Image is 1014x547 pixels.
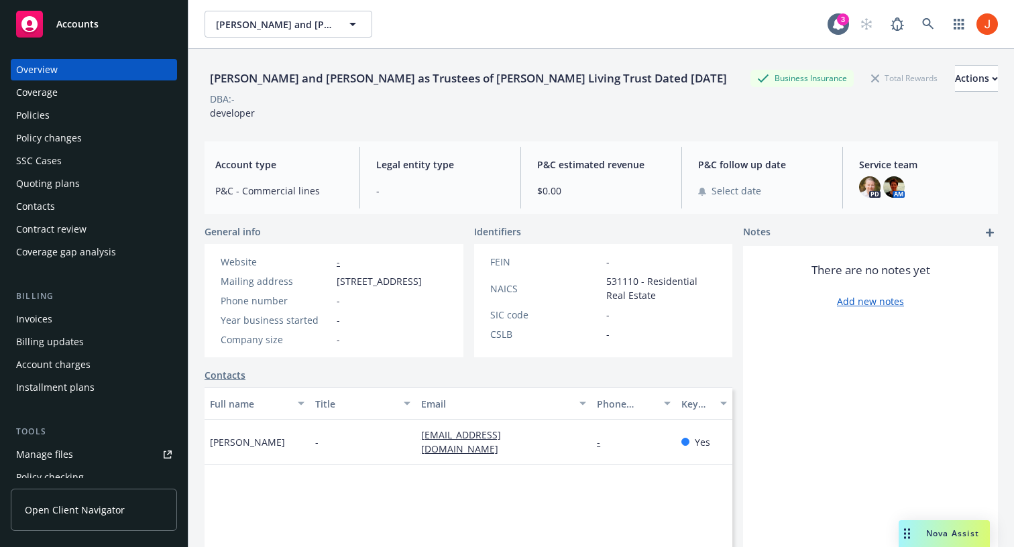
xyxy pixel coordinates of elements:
span: Account type [215,158,343,172]
span: - [337,332,340,347]
span: Accounts [56,19,99,29]
span: - [606,255,610,269]
span: [PERSON_NAME] and [PERSON_NAME] as Trustees of [PERSON_NAME] Living Trust Dated [DATE] [216,17,332,32]
div: Year business started [221,313,331,327]
a: Accounts [11,5,177,43]
div: CSLB [490,327,601,341]
a: Search [915,11,942,38]
div: Tools [11,425,177,438]
div: Company size [221,332,331,347]
div: Email [421,397,571,411]
img: photo [883,176,905,198]
span: P&C - Commercial lines [215,184,343,198]
a: Contract review [11,219,177,240]
a: [EMAIL_ADDRESS][DOMAIN_NAME] [421,428,509,455]
img: photo [859,176,881,198]
div: [PERSON_NAME] and [PERSON_NAME] as Trustees of [PERSON_NAME] Living Trust Dated [DATE] [205,70,732,87]
a: Overview [11,59,177,80]
button: Full name [205,387,310,420]
button: Key contact [676,387,732,420]
a: Invoices [11,308,177,330]
div: Website [221,255,331,269]
div: Actions [955,66,998,91]
a: SSC Cases [11,150,177,172]
div: Quoting plans [16,173,80,194]
span: Select date [712,184,761,198]
div: Installment plans [16,377,95,398]
span: - [606,308,610,322]
a: Installment plans [11,377,177,398]
a: Policies [11,105,177,126]
div: Policy checking [16,467,84,488]
span: Yes [695,435,710,449]
div: Key contact [681,397,712,411]
div: Contacts [16,196,55,217]
div: Business Insurance [750,70,854,86]
span: Nova Assist [926,528,979,539]
a: Quoting plans [11,173,177,194]
div: Account charges [16,354,91,375]
a: - [597,436,611,448]
div: SIC code [490,308,601,322]
a: - [337,255,340,268]
div: SSC Cases [16,150,62,172]
div: Full name [210,397,290,411]
div: Coverage gap analysis [16,241,116,263]
span: - [606,327,610,341]
img: photo [976,13,998,35]
a: Coverage [11,82,177,103]
a: Report a Bug [884,11,911,38]
div: Billing [11,290,177,303]
div: NAICS [490,282,601,296]
a: Policy checking [11,467,177,488]
button: Phone number [591,387,676,420]
div: Manage files [16,444,73,465]
div: 3 [837,13,849,25]
div: Contract review [16,219,87,240]
a: Policy changes [11,127,177,149]
a: Contacts [11,196,177,217]
span: - [315,435,319,449]
span: P&C estimated revenue [537,158,665,172]
div: Drag to move [899,520,915,547]
div: Policies [16,105,50,126]
a: Contacts [205,368,245,382]
span: $0.00 [537,184,665,198]
span: P&C follow up date [698,158,826,172]
a: Switch app [946,11,972,38]
span: There are no notes yet [811,262,930,278]
span: Service team [859,158,987,172]
span: Legal entity type [376,158,504,172]
a: Manage files [11,444,177,465]
button: Email [416,387,591,420]
div: Coverage [16,82,58,103]
a: add [982,225,998,241]
span: Open Client Navigator [25,503,125,517]
div: Invoices [16,308,52,330]
a: Coverage gap analysis [11,241,177,263]
button: Actions [955,65,998,92]
div: Policy changes [16,127,82,149]
span: [PERSON_NAME] [210,435,285,449]
div: Title [315,397,395,411]
span: 531110 - Residential Real Estate [606,274,717,302]
span: - [376,184,504,198]
button: Nova Assist [899,520,990,547]
div: Mailing address [221,274,331,288]
a: Start snowing [853,11,880,38]
span: developer [210,107,255,119]
button: Title [310,387,415,420]
span: [STREET_ADDRESS] [337,274,422,288]
a: Add new notes [837,294,904,308]
span: Notes [743,225,771,241]
span: - [337,294,340,308]
div: Phone number [221,294,331,308]
span: Identifiers [474,225,521,239]
span: General info [205,225,261,239]
a: Account charges [11,354,177,375]
span: - [337,313,340,327]
div: DBA: - [210,92,235,106]
button: [PERSON_NAME] and [PERSON_NAME] as Trustees of [PERSON_NAME] Living Trust Dated [DATE] [205,11,372,38]
div: FEIN [490,255,601,269]
a: Billing updates [11,331,177,353]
